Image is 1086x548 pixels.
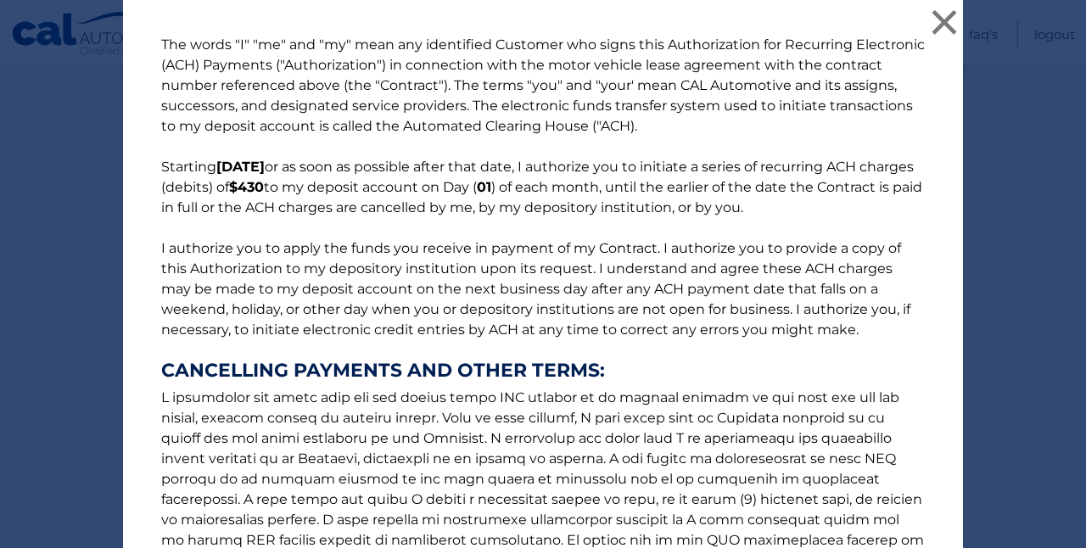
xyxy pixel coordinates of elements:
[216,159,265,175] b: [DATE]
[229,179,264,195] b: $430
[161,361,925,381] strong: CANCELLING PAYMENTS AND OTHER TERMS:
[477,179,491,195] b: 01
[927,5,961,39] button: ×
